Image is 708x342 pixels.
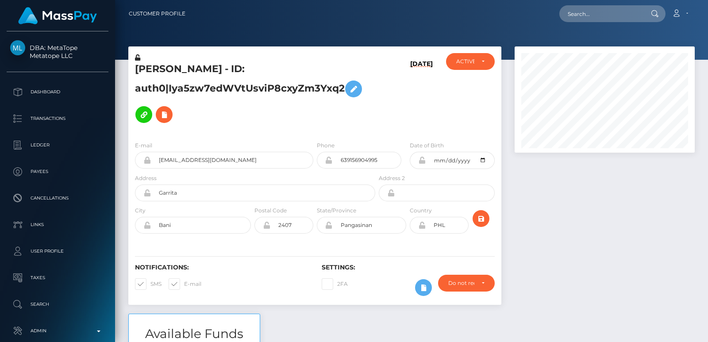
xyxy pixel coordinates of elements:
p: Transactions [10,112,105,125]
img: MassPay Logo [18,7,97,24]
a: Cancellations [7,187,108,209]
label: State/Province [317,207,356,215]
a: Taxes [7,267,108,289]
img: Metatope LLC [10,40,25,55]
p: Dashboard [10,85,105,99]
a: Dashboard [7,81,108,103]
input: Search... [559,5,643,22]
label: Address 2 [379,174,405,182]
label: SMS [135,278,162,290]
a: Customer Profile [129,4,185,23]
a: Links [7,214,108,236]
button: Do not require [438,275,495,292]
p: Admin [10,324,105,338]
h6: [DATE] [410,60,433,131]
p: Links [10,218,105,231]
a: Search [7,293,108,315]
a: Transactions [7,108,108,130]
h5: [PERSON_NAME] - ID: auth0|Iya5zw7edWVtUsviP8cxyZm3Yxq2 [135,62,370,127]
label: City [135,207,146,215]
p: Search [10,298,105,311]
p: Ledger [10,138,105,152]
a: Payees [7,161,108,183]
a: User Profile [7,240,108,262]
label: Phone [317,142,335,150]
a: Admin [7,320,108,342]
label: Date of Birth [410,142,444,150]
div: Do not require [448,280,474,287]
button: ACTIVE [446,53,495,70]
label: E-mail [135,142,152,150]
div: ACTIVE [456,58,475,65]
p: Payees [10,165,105,178]
label: Country [410,207,432,215]
p: User Profile [10,245,105,258]
label: E-mail [169,278,201,290]
label: 2FA [322,278,348,290]
p: Taxes [10,271,105,284]
a: Ledger [7,134,108,156]
h6: Notifications: [135,264,308,271]
label: Address [135,174,157,182]
h6: Settings: [322,264,495,271]
p: Cancellations [10,192,105,205]
label: Postal Code [254,207,287,215]
span: DBA: MetaTope Metatope LLC [7,44,108,60]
